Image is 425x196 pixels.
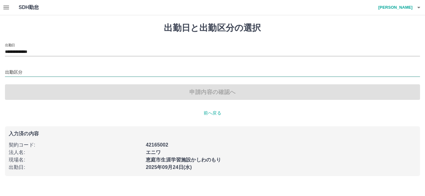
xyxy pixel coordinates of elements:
[5,110,420,116] p: 前へ戻る
[9,164,142,171] p: 出勤日 :
[9,131,416,136] p: 入力済の内容
[9,141,142,149] p: 契約コード :
[5,23,420,33] h1: 出勤日と出勤区分の選択
[146,150,161,155] b: エニワ
[146,157,221,162] b: 恵庭市生涯学習施設かしわのもり
[5,43,15,47] label: 出勤日
[146,142,168,147] b: 42165002
[9,156,142,164] p: 現場名 :
[9,149,142,156] p: 法人名 :
[146,165,192,170] b: 2025年09月24日(水)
